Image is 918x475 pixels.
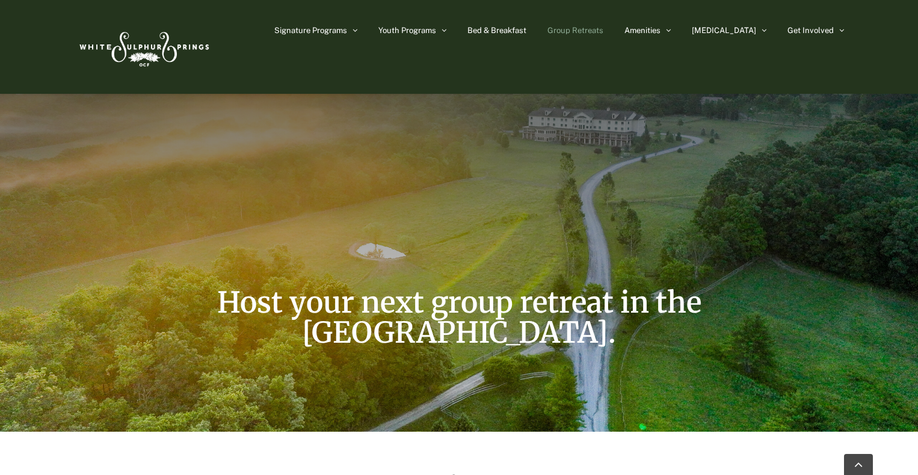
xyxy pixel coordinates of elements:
span: Get Involved [787,26,834,34]
span: Signature Programs [274,26,347,34]
span: [MEDICAL_DATA] [692,26,756,34]
img: White Sulphur Springs Logo [74,19,212,75]
span: Host your next group retreat in the [GEOGRAPHIC_DATA]. [217,284,701,351]
span: Group Retreats [547,26,603,34]
span: Amenities [624,26,661,34]
span: Bed & Breakfast [467,26,526,34]
span: Youth Programs [378,26,436,34]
